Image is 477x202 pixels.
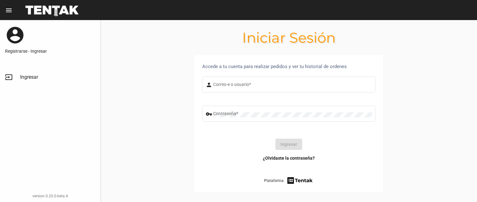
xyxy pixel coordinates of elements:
img: tentak-firm.png [286,176,313,185]
button: Ingresar [275,139,302,150]
span: Plataforma [264,178,284,184]
mat-icon: input [5,73,13,81]
mat-icon: vpn_key [206,110,213,118]
h1: Iniciar Sesión [101,33,477,43]
a: ¿Olvidaste la contraseña? [263,155,315,161]
mat-icon: menu [5,7,13,14]
div: version 0.20.0-beta.4 [5,193,95,199]
a: Registrarse - Ingresar [5,48,95,54]
mat-icon: person [206,81,213,89]
span: Ingresar [20,74,38,80]
a: Plataforma [264,176,313,185]
mat-icon: account_circle [5,25,25,45]
div: Accede a tu cuenta para realizar pedidos y ver tu historial de ordenes [202,63,375,70]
